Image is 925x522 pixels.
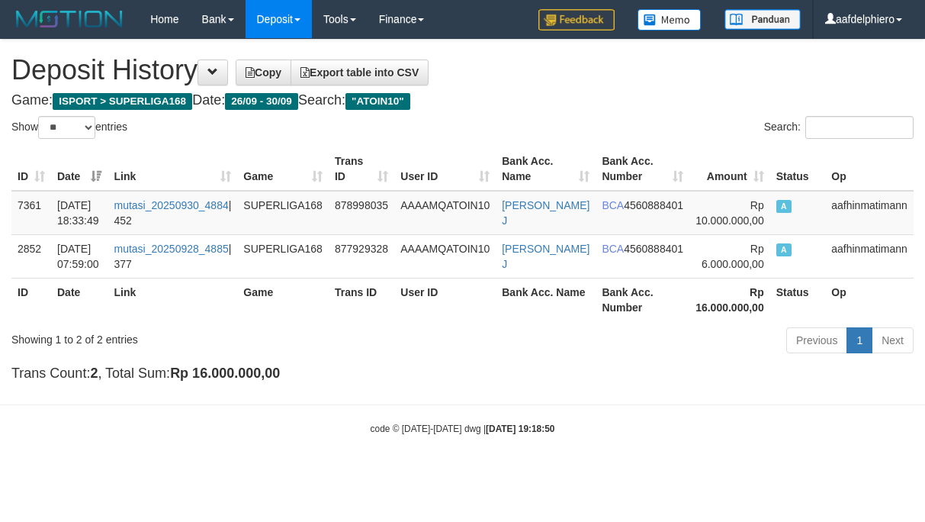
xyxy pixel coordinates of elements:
[108,278,237,321] th: Link
[825,234,914,278] td: aafhinmatimann
[11,116,127,139] label: Show entries
[846,327,872,353] a: 1
[11,278,51,321] th: ID
[786,327,847,353] a: Previous
[108,191,237,235] td: | 452
[538,9,615,31] img: Feedback.jpg
[872,327,914,353] a: Next
[689,147,770,191] th: Amount: activate to sort column ascending
[702,243,764,270] span: Rp 6.000.000,00
[291,60,429,85] a: Export table into CSV
[11,8,127,31] img: MOTION_logo.png
[11,191,51,235] td: 7361
[114,243,228,255] a: mutasi_20250928_4885
[329,191,394,235] td: 878998035
[300,66,419,79] span: Export table into CSV
[394,191,496,235] td: AAAAMQATOIN10
[11,326,374,347] div: Showing 1 to 2 of 2 entries
[345,93,410,110] span: "ATOIN10"
[237,234,329,278] td: SUPERLIGA168
[502,199,589,227] a: [PERSON_NAME] J
[502,243,589,270] a: [PERSON_NAME] J
[805,116,914,139] input: Search:
[638,9,702,31] img: Button%20Memo.svg
[695,199,764,227] span: Rp 10.000.000,00
[695,286,764,314] strong: Rp 16.000.000,00
[602,243,624,255] span: BCA
[108,234,237,278] td: | 377
[724,9,801,30] img: panduan.png
[394,278,496,321] th: User ID
[770,147,826,191] th: Status
[114,199,228,211] a: mutasi_20250930_4884
[596,147,689,191] th: Bank Acc. Number: activate to sort column ascending
[90,366,98,381] strong: 2
[246,66,281,79] span: Copy
[776,243,792,256] span: Approved
[825,147,914,191] th: Op
[237,147,329,191] th: Game: activate to sort column ascending
[237,191,329,235] td: SUPERLIGA168
[602,199,624,211] span: BCA
[329,234,394,278] td: 877929328
[825,278,914,321] th: Op
[394,234,496,278] td: AAAAMQATOIN10
[596,234,689,278] td: 4560888401
[596,191,689,235] td: 4560888401
[329,147,394,191] th: Trans ID: activate to sort column ascending
[53,93,192,110] span: ISPORT > SUPERLIGA168
[371,424,555,434] small: code © [DATE]-[DATE] dwg |
[11,93,914,108] h4: Game: Date: Search:
[108,147,237,191] th: Link: activate to sort column ascending
[496,278,596,321] th: Bank Acc. Name
[496,147,596,191] th: Bank Acc. Name: activate to sort column ascending
[596,278,689,321] th: Bank Acc. Number
[11,234,51,278] td: 2852
[236,60,291,85] a: Copy
[11,366,914,382] h4: Trans Count: , Total Sum:
[11,147,51,191] th: ID: activate to sort column ascending
[51,234,108,278] td: [DATE] 07:59:00
[825,191,914,235] td: aafhinmatimann
[329,278,394,321] th: Trans ID
[394,147,496,191] th: User ID: activate to sort column ascending
[764,116,914,139] label: Search:
[770,278,826,321] th: Status
[237,278,329,321] th: Game
[51,147,108,191] th: Date: activate to sort column ascending
[51,278,108,321] th: Date
[11,55,914,85] h1: Deposit History
[170,366,280,381] strong: Rp 16.000.000,00
[486,424,554,434] strong: [DATE] 19:18:50
[225,93,298,110] span: 26/09 - 30/09
[38,116,95,139] select: Showentries
[51,191,108,235] td: [DATE] 18:33:49
[776,200,792,213] span: Approved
